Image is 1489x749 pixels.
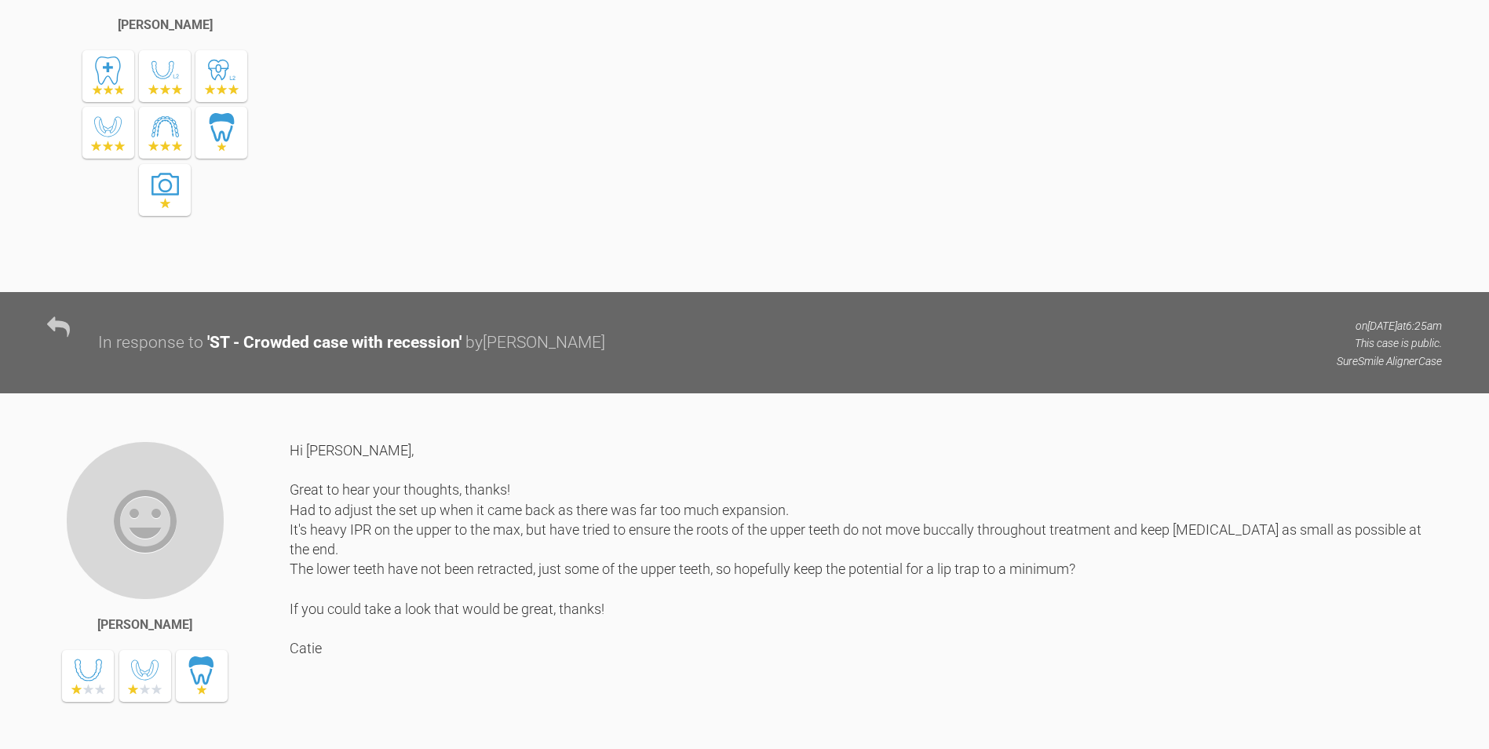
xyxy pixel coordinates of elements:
[98,330,203,356] div: In response to
[1337,334,1442,352] p: This case is public.
[118,15,213,35] div: [PERSON_NAME]
[207,330,462,356] div: ' ST - Crowded case with recession '
[65,440,225,601] img: Cathryn Sherlock
[1337,317,1442,334] p: on [DATE] at 6:25am
[97,615,192,635] div: [PERSON_NAME]
[465,330,605,356] div: by [PERSON_NAME]
[1337,353,1442,370] p: SureSmile Aligner Case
